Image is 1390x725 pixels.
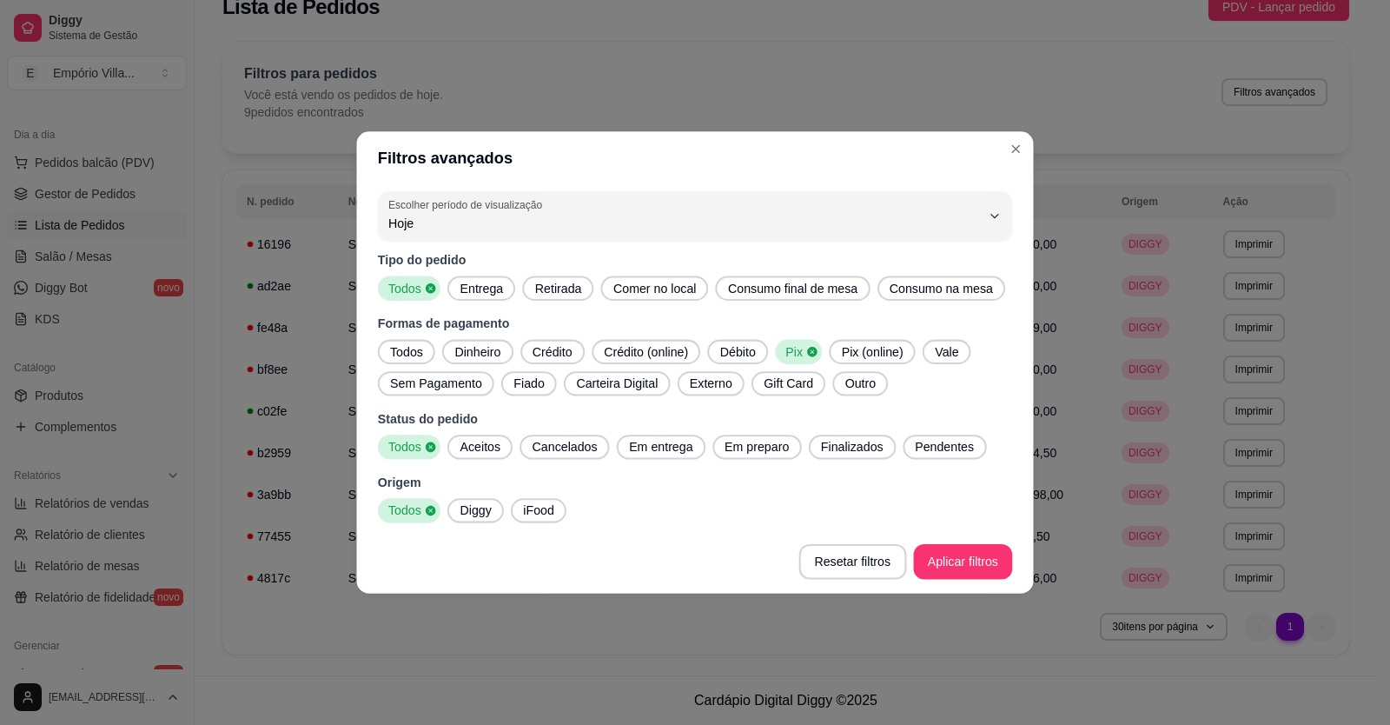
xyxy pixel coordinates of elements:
button: Débito [708,340,768,364]
span: Fiado [506,375,552,392]
button: Retirada [523,276,594,301]
button: Pix (online) [829,340,915,364]
span: Gift Card [757,375,820,392]
span: Sem Pagamento [383,375,489,392]
button: Todos [378,340,435,364]
button: Crédito [520,340,585,364]
button: Sem Pagamento [378,371,494,396]
button: Dinheiro [442,340,513,364]
label: Escolher período de visualização [388,197,548,212]
button: Todos [378,435,440,459]
span: iFood [516,502,561,519]
p: Origem [378,474,1012,491]
button: Pix [775,340,822,364]
button: Finalizados [809,435,896,459]
button: Gift Card [751,371,825,396]
span: Dinheiro [447,343,507,361]
span: Comer no local [606,280,704,297]
span: Crédito [526,343,579,361]
span: Outro [838,375,884,392]
span: Todos [381,502,425,519]
span: Entrega [453,280,510,297]
span: Todos [383,343,430,361]
span: Todos [381,280,425,297]
span: Pendentes [908,438,981,456]
button: Cancelados [520,435,609,459]
button: iFood [511,498,566,522]
span: Consumo final de mesa [721,280,864,297]
button: Crédito (online) [592,340,701,364]
span: Em entrega [622,438,700,456]
button: Consumo na mesa [877,276,1006,301]
span: Externo [683,375,739,392]
span: Todos [381,438,425,456]
button: Outro [832,371,888,396]
button: Escolher período de visualizaçãoHoje [378,191,1012,241]
button: Carteira Digital [564,371,670,396]
button: Aplicar filtros [913,544,1012,580]
button: Aceitos [447,435,513,459]
button: Entrega [447,276,515,301]
span: Cancelados [525,438,604,456]
span: Retirada [528,280,589,297]
button: Todos [378,498,440,522]
button: Comer no local [601,276,709,301]
button: Em entrega [617,435,705,459]
span: Aceitos [453,438,507,456]
span: Finalizados [814,438,890,456]
button: Consumo final de mesa [716,276,870,301]
button: Diggy [447,498,504,522]
button: Todos [378,276,440,301]
p: Status do pedido [378,410,1012,428]
button: Externo [678,371,745,396]
span: Diggy [453,502,499,519]
span: Débito [713,343,763,361]
header: Filtros avançados [356,131,1033,184]
p: Tipo do pedido [378,251,1012,269]
button: Vale [923,340,971,364]
span: Pix [778,343,806,361]
span: Hoje [388,215,981,232]
button: Fiado [501,371,557,396]
span: Crédito (online) [597,343,695,361]
button: Pendentes [903,435,986,459]
span: Consumo na mesa [883,280,1000,297]
button: Em preparo [712,435,802,459]
button: Close [1002,135,1029,163]
button: Resetar filtros [798,544,906,580]
p: Formas de pagamento [378,315,1012,332]
span: Vale [928,343,966,361]
span: Pix (online) [835,343,910,361]
span: Carteira Digital [569,375,665,392]
span: Em preparo [718,438,796,456]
